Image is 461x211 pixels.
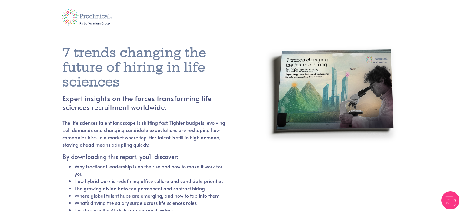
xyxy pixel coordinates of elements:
[62,94,240,112] h4: Expert insights on the forces transforming life sciences recruitment worldwide.
[58,5,116,29] img: logo
[62,46,240,89] h1: 7 trends changing the future of hiring in life sciences
[62,153,226,160] h5: By downloading this report, you'll discover:
[75,192,226,199] li: Where global talent hubs are emerging, and how to tap into them
[62,119,226,148] p: The life sciences talent landscape is shifting fast. Tighter budgets, evolving skill demands and ...
[75,177,226,185] li: How hybrid work is redefining office culture and candidate priorities
[75,163,226,177] li: Why fractional leadership is on the rise and how to make it work for you
[75,185,226,192] li: The growing divide between permanent and contract hiring
[75,199,226,206] li: What’s driving the salary surge across life sciences roles
[441,191,459,209] img: Chatbot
